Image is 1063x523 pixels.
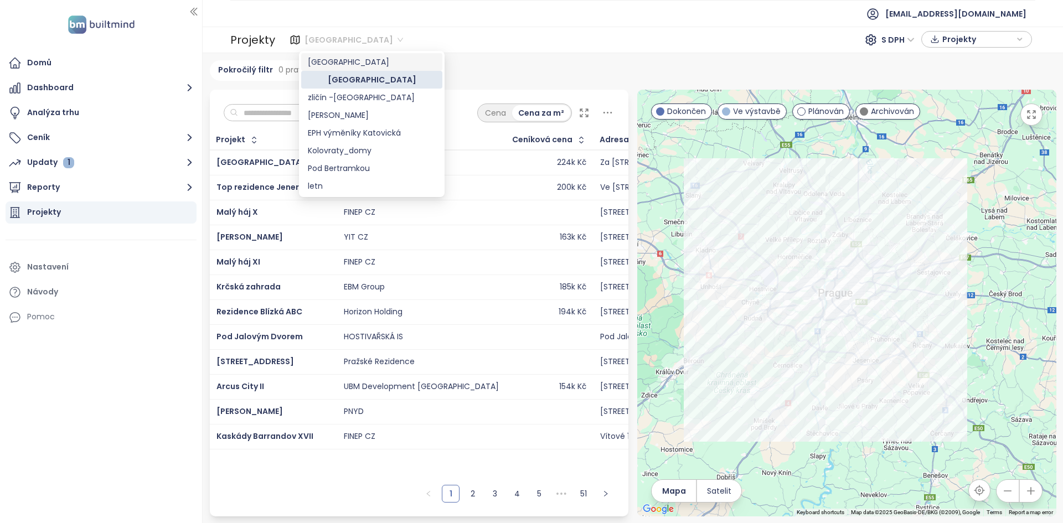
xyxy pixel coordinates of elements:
[6,127,197,149] button: Ceník
[27,260,69,274] div: Nastavení
[344,282,385,292] div: EBM Group
[667,105,706,117] span: Dokončen
[6,77,197,99] button: Dashboard
[344,257,375,267] div: FINEP CZ
[707,485,731,497] span: Satelit
[600,382,672,392] div: [STREET_ADDRESS]
[216,281,281,292] a: Krčská zahrada
[65,13,138,36] img: logo
[559,382,586,392] div: 154k Kč
[560,282,586,292] div: 185k Kč
[344,382,499,392] div: UBM Development [GEOGRAPHIC_DATA]
[464,485,482,503] li: 2
[6,102,197,124] a: Analýza trhu
[697,480,741,502] button: Satelit
[27,106,79,120] div: Analýza trhu
[216,157,330,168] span: [GEOGRAPHIC_DATA] - SM8
[557,183,586,193] div: 200k Kč
[344,232,368,242] div: YIT CZ
[27,56,51,70] div: Domů
[885,1,1026,27] span: [EMAIL_ADDRESS][DOMAIN_NAME]
[301,177,442,195] div: letn
[216,206,258,218] a: Malý háj X
[557,158,586,168] div: 224k Kč
[216,306,302,317] a: Rezidence Blízká ABC
[216,182,317,193] a: Top rezidence Jenerálka
[479,105,512,121] div: Cena
[512,136,572,143] div: Ceníková cena
[301,89,442,106] div: zličín -zličín gate
[6,256,197,278] a: Nastavení
[509,485,525,502] a: 4
[597,485,615,503] button: right
[640,502,677,516] a: Open this area in Google Maps (opens a new window)
[600,208,672,218] div: [STREET_ADDRESS]
[216,406,283,417] a: [PERSON_NAME]
[308,56,436,68] div: [GEOGRAPHIC_DATA]
[987,509,1002,515] a: Terms (opens in new tab)
[575,485,592,502] a: 51
[216,231,283,242] a: [PERSON_NAME]
[308,144,436,157] div: Kolovraty_domy
[442,485,460,503] li: 1
[600,136,629,143] div: Adresa
[6,52,197,74] a: Domů
[1009,509,1053,515] a: Report a map error
[553,485,570,503] span: •••
[308,74,436,86] div: [GEOGRAPHIC_DATA]
[942,31,1014,48] span: Projekty
[871,105,914,117] span: Archivován
[301,159,442,177] div: Pod Bertramkou
[63,157,74,168] div: 1
[216,381,264,392] a: Arcus City II
[531,485,548,502] a: 5
[27,310,55,324] div: Pomoc
[600,407,672,417] div: [STREET_ADDRESS]
[881,32,915,48] span: S DPH
[652,480,696,502] button: Mapa
[465,485,481,502] a: 2
[662,485,686,497] span: Mapa
[420,485,437,503] li: Předchozí strana
[600,158,683,168] div: Za [STREET_ADDRESS]
[640,502,677,516] img: Google
[600,332,723,342] div: Pod Jalovým [STREET_ADDRESS]
[600,282,672,292] div: [STREET_ADDRESS]
[851,509,980,515] span: Map data ©2025 GeoBasis-DE/BKG (©2009), Google
[344,407,364,417] div: PNYD
[344,357,415,367] div: Pražské Rezidence
[797,509,844,516] button: Keyboard shortcuts
[600,357,672,367] div: [STREET_ADDRESS]
[344,208,375,218] div: FINEP CZ
[530,485,548,503] li: 5
[927,31,1026,48] div: button
[559,307,586,317] div: 194k Kč
[6,152,197,174] button: Updaty 1
[301,71,442,89] div: Praha
[216,136,245,143] div: Projekt
[216,431,313,442] a: Kaskády Barrandov XVII
[6,306,197,328] div: Pomoc
[278,64,316,76] span: 0 pravidel
[308,109,436,121] div: [PERSON_NAME]
[512,105,570,121] div: Cena za m²
[308,91,436,103] div: zličín -[GEOGRAPHIC_DATA]
[6,201,197,224] a: Projekty
[442,485,459,502] a: 1
[301,142,442,159] div: Kolovraty_domy
[600,432,882,442] div: Vítové 1272/4, 152 00 Praha 5-[GEOGRAPHIC_DATA], [GEOGRAPHIC_DATA]
[600,307,672,317] div: [STREET_ADDRESS]
[602,490,609,497] span: right
[308,162,436,174] div: Pod Bertramkou
[733,105,781,117] span: Ve výstavbě
[305,32,403,48] span: Praha
[216,331,303,342] a: Pod Jalovým Dvorem
[308,127,436,139] div: EPH výměníky Katovická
